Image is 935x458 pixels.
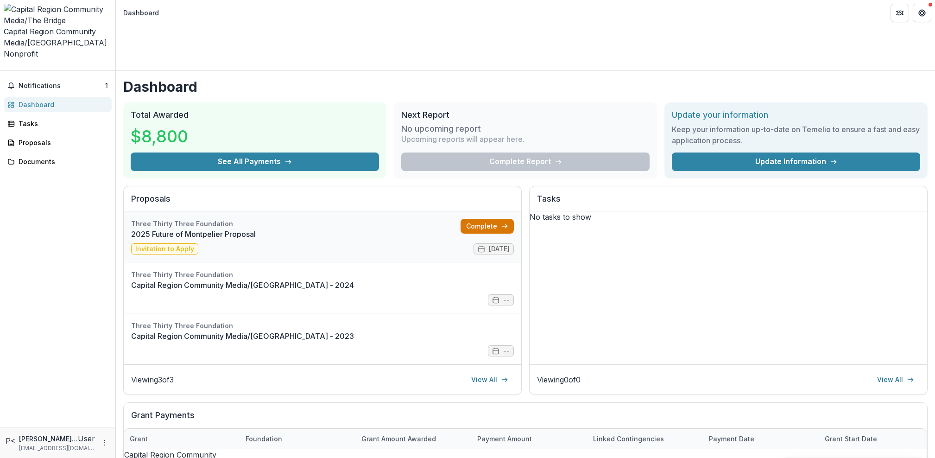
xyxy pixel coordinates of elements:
[123,78,928,95] h1: Dashboard
[131,229,461,240] a: 2025 Future of Montpelier Proposal
[356,429,472,449] div: Grant amount awarded
[472,429,588,449] div: Payment Amount
[105,82,108,89] span: 1
[240,434,288,444] div: Foundation
[588,434,670,444] div: Linked Contingencies
[530,211,927,223] p: No tasks to show
[401,110,650,120] h2: Next Report
[872,372,920,387] a: View All
[472,434,537,444] div: Payment Amount
[466,372,514,387] a: View All
[819,429,935,449] div: Grant start date
[131,374,174,385] p: Viewing 3 of 3
[131,280,514,291] a: Capital Region Community Media/[GEOGRAPHIC_DATA] - 2024
[99,437,110,448] button: More
[124,429,240,449] div: Grant
[78,433,95,444] p: User
[19,138,104,147] div: Proposals
[124,434,153,444] div: Grant
[4,49,38,58] span: Nonprofit
[703,434,760,444] div: Payment date
[401,124,481,134] h3: No upcoming report
[537,194,920,211] h2: Tasks
[131,110,379,120] h2: Total Awarded
[240,429,356,449] div: Foundation
[401,134,524,145] p: Upcoming reports will appear here.
[19,444,95,452] p: [EMAIL_ADDRESS][DOMAIN_NAME]
[819,434,883,444] div: Grant start date
[913,4,931,22] button: Get Help
[588,429,703,449] div: Linked Contingencies
[4,26,112,48] div: Capital Region Community Media/[GEOGRAPHIC_DATA]
[891,4,909,22] button: Partners
[672,124,920,146] h3: Keep your information up-to-date on Temelio to ensure a fast and easy application process.
[703,429,819,449] div: Payment date
[4,154,112,169] a: Documents
[356,434,442,444] div: Grant amount awarded
[4,116,112,131] a: Tasks
[537,374,581,385] p: Viewing 0 of 0
[4,4,112,26] img: Capital Region Community Media/The Bridge
[19,157,104,166] div: Documents
[120,6,163,19] nav: breadcrumb
[19,100,104,109] div: Dashboard
[131,194,514,211] h2: Proposals
[123,8,159,18] div: Dashboard
[19,82,105,90] span: Notifications
[131,153,379,171] button: See All Payments
[4,135,112,150] a: Proposals
[6,435,15,446] div: Paul Gambill <ops@montpelierbridge.com>
[131,410,920,428] h2: Grant Payments
[4,97,112,112] a: Dashboard
[4,78,112,93] button: Notifications1
[461,219,514,234] a: Complete
[131,331,514,342] a: Capital Region Community Media/[GEOGRAPHIC_DATA] - 2023
[672,110,920,120] h2: Update your information
[19,434,78,444] p: [PERSON_NAME] <[EMAIL_ADDRESS][DOMAIN_NAME]>
[131,124,188,149] h3: $8,800
[19,119,104,128] div: Tasks
[672,153,920,171] a: Update Information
